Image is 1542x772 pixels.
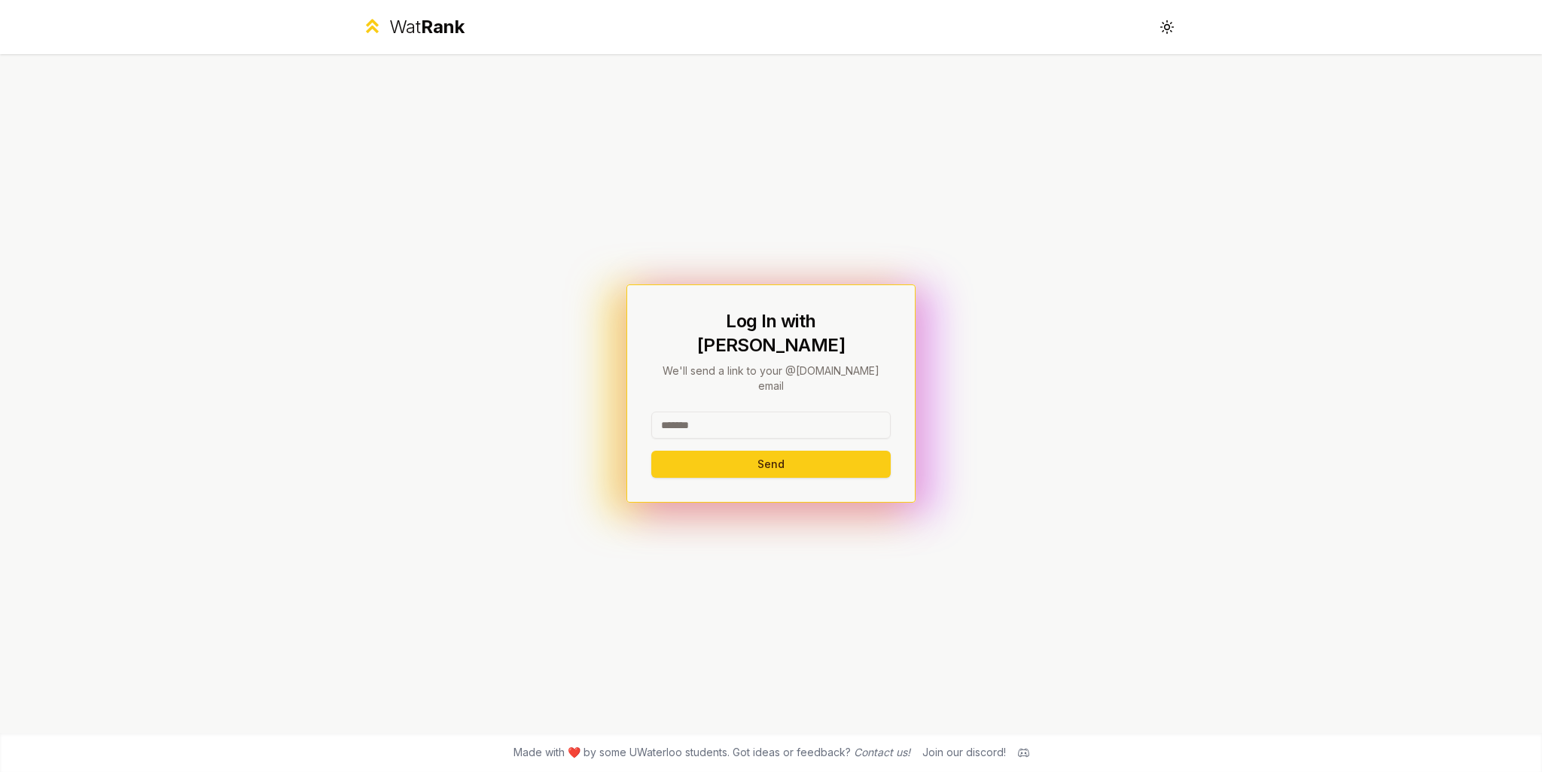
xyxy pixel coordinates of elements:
[361,15,465,39] a: WatRank
[651,451,891,478] button: Send
[513,745,910,760] span: Made with ❤️ by some UWaterloo students. Got ideas or feedback?
[421,16,465,38] span: Rank
[922,745,1006,760] div: Join our discord!
[854,746,910,758] a: Contact us!
[651,363,891,394] p: We'll send a link to your @[DOMAIN_NAME] email
[651,309,891,357] h1: Log In with [PERSON_NAME]
[389,15,465,39] div: Wat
